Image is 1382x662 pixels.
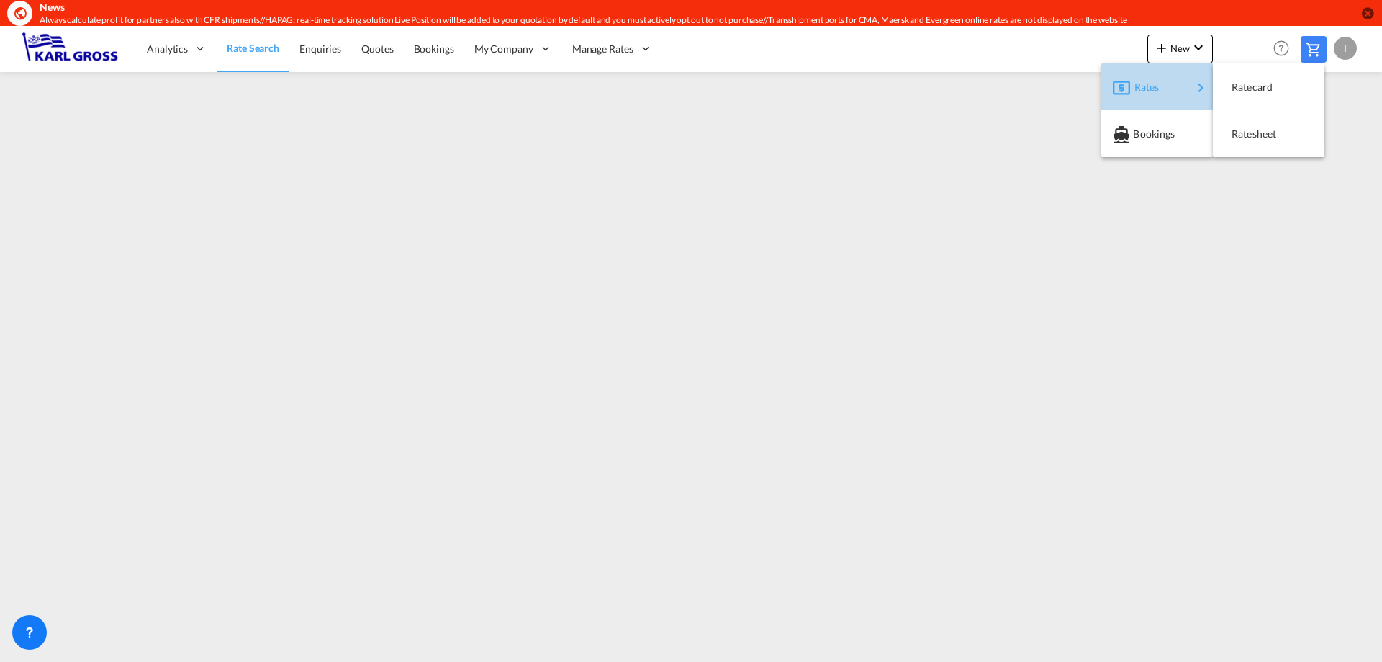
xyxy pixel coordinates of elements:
span: Rates [1134,73,1152,102]
div: Ratecard [1224,69,1313,105]
span: Ratecard [1232,73,1247,102]
span: Ratesheet [1232,120,1247,148]
span: Bookings [1133,120,1149,148]
div: Ratesheet [1224,116,1313,152]
md-icon: icon-chevron-right [1192,79,1209,97]
button: Bookings [1101,110,1213,157]
div: Bookings [1113,116,1201,152]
